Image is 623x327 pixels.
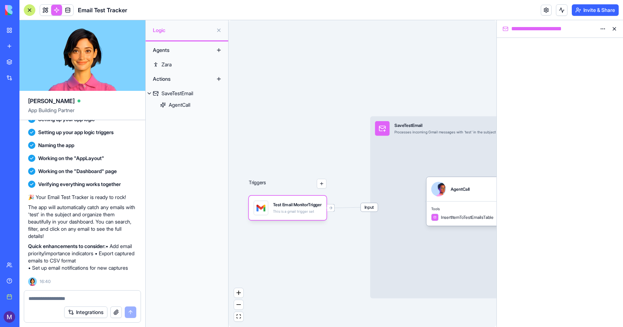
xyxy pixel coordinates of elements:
span: Naming the app [38,142,74,149]
a: SaveTestEmail [146,88,228,99]
span: Input [361,203,378,212]
button: zoom out [234,300,243,310]
a: AgentCall [146,99,228,111]
p: The app will automatically catch any emails with 'test' in the subject and organize them beautifu... [28,204,137,240]
span: Setting up your app logic triggers [38,129,114,136]
div: Test Email MonitorTriggerThis is a gmail trigger set [249,196,326,220]
div: Actions [149,73,207,85]
img: Ella_00000_wcx2te.png [28,277,37,286]
div: Agents [149,44,207,56]
span: Working on the "Dashboard" page [38,168,117,175]
div: AgentCall [169,101,190,109]
div: SaveTestEmail [394,122,561,128]
div: AgentCall [451,186,470,192]
span: InsertItemToTestEmailsTable [441,214,494,220]
h1: Email Test Tracker [78,6,127,14]
span: [PERSON_NAME] [28,97,75,105]
div: Processes incoming Gmail messages with 'test' in the subject and saves them to the TestEmails table [394,130,561,134]
button: Invite & Share [572,4,619,16]
button: Integrations [64,306,107,318]
div: InputSaveTestEmailProcesses incoming Gmail messages with 'test' in the subject and saves them to ... [370,116,600,299]
g: Edge from 689c955d25ce9143d4f5e3f3 to 689c9554d73e4d9e0b3b82ce [328,207,369,208]
p: • Add email priority/importance indicators • Export captured emails to CSV format • Set up email ... [28,243,137,271]
div: SaveTestEmail [162,90,193,97]
span: 16:40 [40,279,51,284]
button: fit view [234,312,243,322]
strong: Quick enhancements to consider: [28,243,106,249]
div: Zara [162,61,172,68]
img: ACg8ocJtOslkEheqcbxbRNY-DBVyiSoWR6j0po04Vm4_vNZB470J1w=s96-c [4,311,15,323]
span: App Building Partner [28,107,137,120]
div: This is a gmail trigger set [273,209,322,214]
div: Test Email MonitorTrigger [273,202,322,208]
span: Tools [431,206,499,211]
p: 🎉 Your Email Test Tracker is ready to rock! [28,194,137,201]
span: Logic [153,27,213,34]
span: Verifying everything works together [38,181,121,188]
div: AgentCallToolsInsertItemToTestEmailsTable [427,177,504,226]
button: zoom in [234,288,243,298]
a: Zara [146,59,228,70]
img: logo [5,5,50,15]
span: Working on the "AppLayout" [38,155,104,162]
p: Triggers [249,179,266,189]
div: Triggers [249,159,326,220]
